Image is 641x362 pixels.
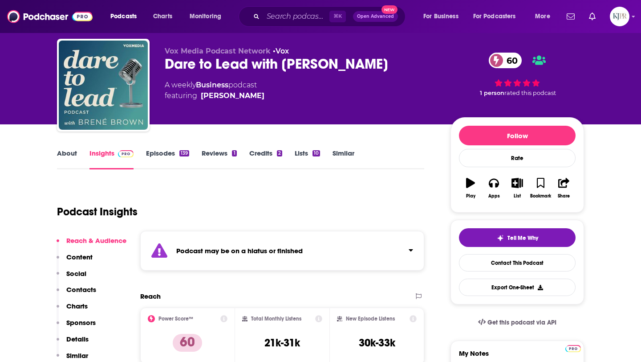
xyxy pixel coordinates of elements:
[295,149,320,169] a: Lists10
[333,149,354,169] a: Similar
[57,253,93,269] button: Content
[563,9,578,24] a: Show notifications dropdown
[66,302,88,310] p: Charts
[263,9,329,24] input: Search podcasts, credits, & more...
[497,234,504,242] img: tell me why sparkle
[529,172,552,204] button: Bookmark
[190,10,221,23] span: Monitoring
[346,316,395,322] h2: New Episode Listens
[158,316,193,322] h2: Power Score™
[201,90,264,101] a: Brené Brown
[529,9,561,24] button: open menu
[459,172,482,204] button: Play
[57,236,126,253] button: Reach & Audience
[183,9,233,24] button: open menu
[249,149,282,169] a: Credits2
[359,336,395,350] h3: 30k-33k
[565,344,581,352] a: Pro website
[251,316,301,322] h2: Total Monthly Listens
[507,234,538,242] span: Tell Me Why
[140,231,424,271] section: Click to expand status details
[459,279,576,296] button: Export One-Sheet
[552,172,576,204] button: Share
[610,7,629,26] button: Show profile menu
[273,47,289,55] span: •
[147,9,178,24] a: Charts
[66,269,86,278] p: Social
[118,150,134,157] img: Podchaser Pro
[264,336,300,350] h3: 21k-31k
[165,90,264,101] span: featuring
[57,269,86,286] button: Social
[57,205,138,218] h1: Podcast Insights
[202,149,236,169] a: Reviews1
[7,8,93,25] img: Podchaser - Follow, Share and Rate Podcasts
[165,47,271,55] span: Vox Media Podcast Network
[565,345,581,352] img: Podchaser Pro
[66,236,126,245] p: Reach & Audience
[110,10,137,23] span: Podcasts
[173,334,202,352] p: 60
[277,150,282,156] div: 2
[473,10,516,23] span: For Podcasters
[514,193,521,199] div: List
[381,5,398,14] span: New
[89,149,134,169] a: InsightsPodchaser Pro
[312,150,320,156] div: 10
[57,318,96,335] button: Sponsors
[57,285,96,302] button: Contacts
[467,9,529,24] button: open menu
[610,7,629,26] img: User Profile
[459,228,576,247] button: tell me why sparkleTell Me Why
[329,11,346,22] span: ⌘ K
[353,11,398,22] button: Open AdvancedNew
[610,7,629,26] span: Logged in as KJPRpodcast
[57,335,89,351] button: Details
[66,253,93,261] p: Content
[57,149,77,169] a: About
[179,150,189,156] div: 139
[176,247,303,255] strong: Podcast may be on a hiatus or finished
[471,312,564,333] a: Get this podcast via API
[66,351,88,360] p: Similar
[357,14,394,19] span: Open Advanced
[459,254,576,271] a: Contact This Podcast
[466,193,475,199] div: Play
[488,193,500,199] div: Apps
[487,319,556,326] span: Get this podcast via API
[232,150,236,156] div: 1
[450,47,584,102] div: 60 1 personrated this podcast
[247,6,414,27] div: Search podcasts, credits, & more...
[504,90,556,96] span: rated this podcast
[498,53,522,68] span: 60
[140,292,161,300] h2: Reach
[66,318,96,327] p: Sponsors
[459,149,576,167] div: Rate
[535,10,550,23] span: More
[104,9,148,24] button: open menu
[66,335,89,343] p: Details
[482,172,505,204] button: Apps
[66,285,96,294] p: Contacts
[480,90,504,96] span: 1 person
[530,193,551,199] div: Bookmark
[585,9,599,24] a: Show notifications dropdown
[146,149,189,169] a: Episodes139
[196,81,228,89] a: Business
[417,9,470,24] button: open menu
[506,172,529,204] button: List
[276,47,289,55] a: Vox
[57,302,88,318] button: Charts
[165,80,264,101] div: A weekly podcast
[59,41,148,130] img: Dare to Lead with Brené Brown
[423,10,458,23] span: For Business
[153,10,172,23] span: Charts
[558,193,570,199] div: Share
[459,126,576,145] button: Follow
[489,53,522,68] a: 60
